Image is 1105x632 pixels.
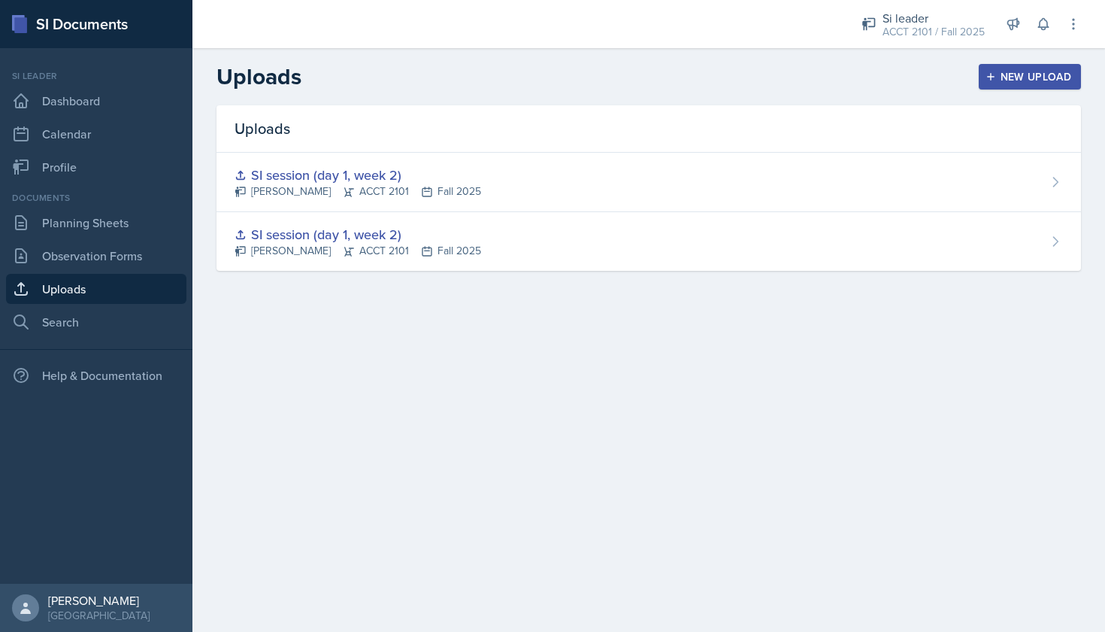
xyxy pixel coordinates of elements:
div: [GEOGRAPHIC_DATA] [48,608,150,623]
div: Help & Documentation [6,360,186,390]
div: [PERSON_NAME] ACCT 2101 Fall 2025 [235,184,481,199]
div: ACCT 2101 / Fall 2025 [882,24,985,40]
div: Si leader [882,9,985,27]
h2: Uploads [216,63,301,90]
a: SI session (day 1, week 2) [PERSON_NAME]ACCT 2101Fall 2025 [216,153,1081,212]
div: SI session (day 1, week 2) [235,165,481,185]
div: [PERSON_NAME] [48,593,150,608]
div: SI session (day 1, week 2) [235,224,481,245]
a: SI session (day 1, week 2) [PERSON_NAME]ACCT 2101Fall 2025 [216,212,1081,271]
button: New Upload [979,64,1082,90]
div: Si leader [6,69,186,83]
a: Dashboard [6,86,186,116]
a: Search [6,307,186,337]
a: Calendar [6,119,186,149]
div: Uploads [216,105,1081,153]
a: Uploads [6,274,186,304]
a: Planning Sheets [6,208,186,238]
div: Documents [6,191,186,205]
a: Observation Forms [6,241,186,271]
div: [PERSON_NAME] ACCT 2101 Fall 2025 [235,243,481,259]
a: Profile [6,152,186,182]
div: New Upload [988,71,1072,83]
